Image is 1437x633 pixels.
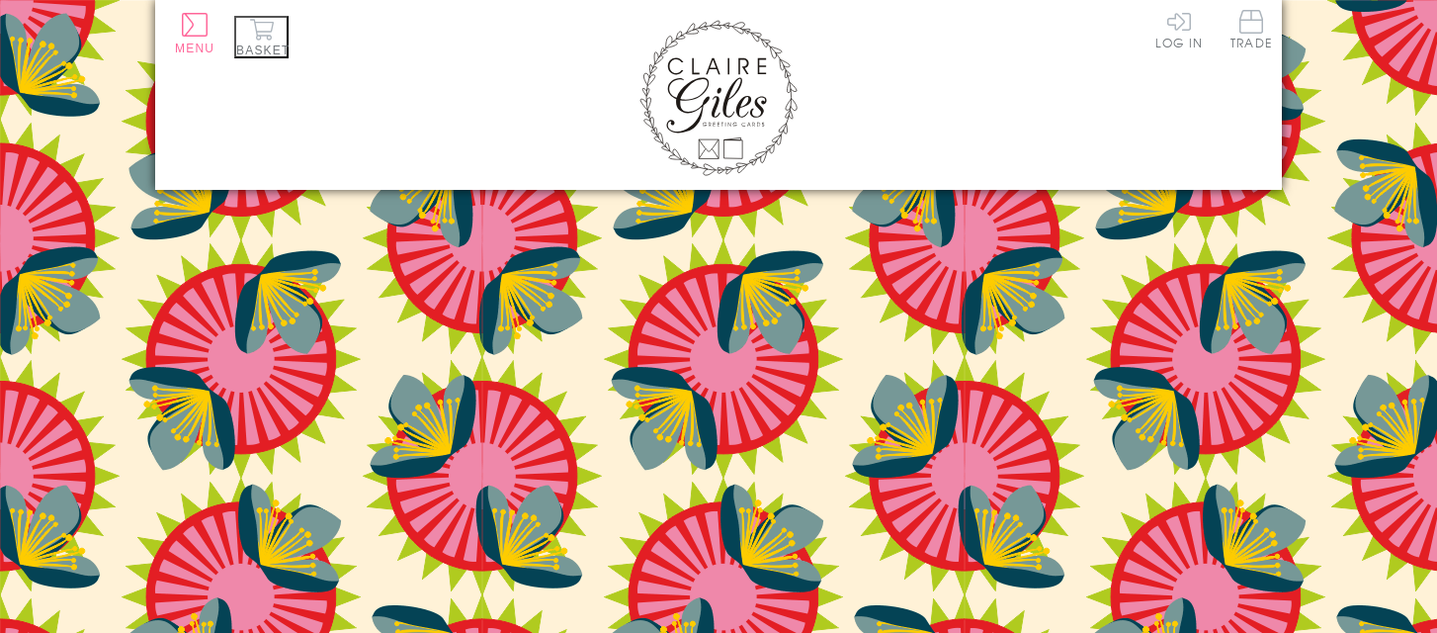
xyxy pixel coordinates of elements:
[175,42,214,55] span: Menu
[639,20,798,176] img: Claire Giles Greetings Cards
[1230,10,1272,52] a: Trade
[1230,10,1272,48] span: Trade
[234,16,289,58] button: Basket
[175,13,214,55] button: Menu
[1155,10,1203,48] a: Log In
